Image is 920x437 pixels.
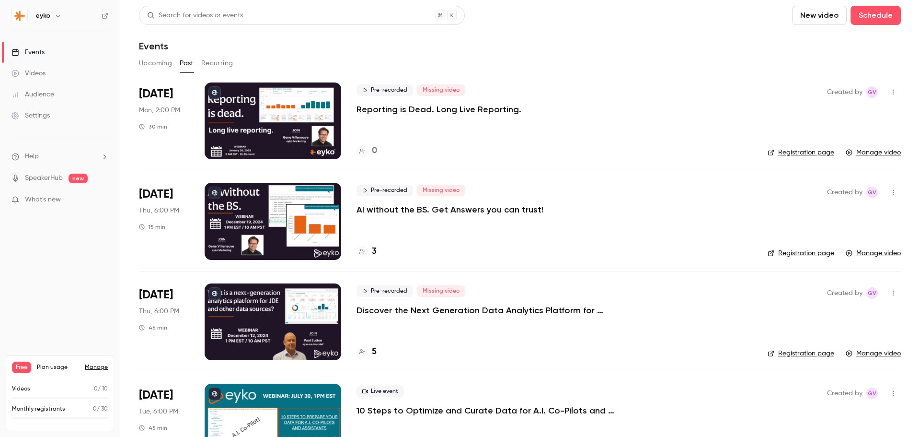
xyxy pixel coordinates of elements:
[356,185,413,196] span: Pre-recorded
[372,144,377,157] h4: 0
[768,148,834,157] a: Registration page
[11,69,46,78] div: Videos
[85,364,108,371] a: Manage
[356,245,377,258] a: 3
[356,84,413,96] span: Pre-recorded
[11,111,50,120] div: Settings
[866,187,878,198] span: Gene Villeneuve
[12,8,27,24] img: eyko
[356,144,377,157] a: 0
[827,187,862,198] span: Created by
[139,283,189,360] div: Dec 12 Thu, 1:00 PM (America/Toronto)
[846,148,901,157] a: Manage video
[93,405,108,413] p: / 30
[139,287,173,303] span: [DATE]
[11,152,108,162] li: help-dropdown-opener
[35,11,50,21] h6: eyko
[139,388,173,403] span: [DATE]
[372,245,377,258] h4: 3
[417,285,465,297] span: Missing video
[827,388,862,399] span: Created by
[93,406,97,412] span: 0
[139,424,167,432] div: 45 min
[139,206,179,215] span: Thu, 6:00 PM
[11,47,45,57] div: Events
[866,287,878,299] span: Gene Villeneuve
[69,174,88,183] span: new
[180,56,194,71] button: Past
[356,204,543,215] a: AI without the BS. Get Answers you can trust!
[356,285,413,297] span: Pre-recorded
[356,386,404,397] span: Live event
[139,106,180,115] span: Mon, 2:00 PM
[139,123,167,130] div: 30 min
[868,86,876,98] span: GV
[868,187,876,198] span: GV
[851,6,901,25] button: Schedule
[827,287,862,299] span: Created by
[147,11,243,21] div: Search for videos or events
[417,84,465,96] span: Missing video
[97,196,108,204] iframe: Noticeable Trigger
[372,345,377,358] h4: 5
[139,187,173,202] span: [DATE]
[139,183,189,260] div: Dec 19 Thu, 1:00 PM (America/Toronto)
[768,349,834,358] a: Registration page
[866,388,878,399] span: Gene Villeneuve
[12,385,30,393] p: Videos
[94,386,98,392] span: 0
[827,86,862,98] span: Created by
[868,287,876,299] span: GV
[25,152,39,162] span: Help
[139,83,189,159] div: Jan 20 Mon, 9:00 AM (America/Toronto)
[139,324,167,331] div: 45 min
[139,223,165,231] div: 15 min
[846,349,901,358] a: Manage video
[12,362,31,373] span: Free
[12,405,65,413] p: Monthly registrants
[139,40,168,52] h1: Events
[25,173,63,183] a: SpeakerHub
[768,248,834,258] a: Registration page
[417,185,465,196] span: Missing video
[139,56,172,71] button: Upcoming
[37,364,79,371] span: Plan usage
[868,388,876,399] span: GV
[792,6,847,25] button: New video
[139,86,173,102] span: [DATE]
[356,305,644,316] a: Discover the Next Generation Data Analytics Platform for [PERSON_NAME] and all Your Data!
[356,104,521,115] a: Reporting is Dead. Long Live Reporting.
[846,248,901,258] a: Manage video
[25,195,61,205] span: What's new
[866,86,878,98] span: Gene Villeneuve
[201,56,233,71] button: Recurring
[11,90,54,99] div: Audience
[356,405,644,416] a: 10 Steps to Optimize and Curate Data for A.I. Co-Pilots and Assistants
[356,345,377,358] a: 5
[139,307,179,316] span: Thu, 6:00 PM
[94,385,108,393] p: / 10
[139,407,178,416] span: Tue, 6:00 PM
